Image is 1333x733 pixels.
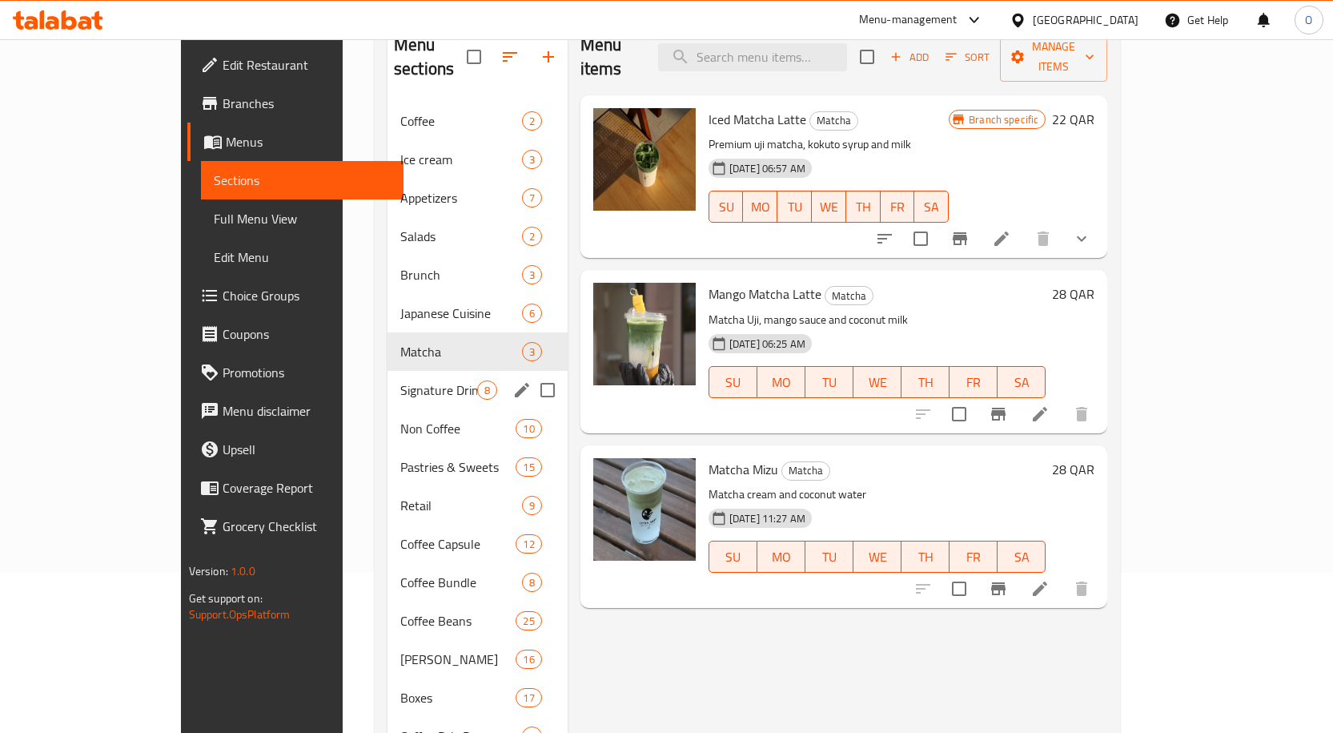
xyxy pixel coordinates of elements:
span: Version: [189,561,228,582]
span: 7 [523,191,541,206]
span: Menu disclaimer [223,401,391,421]
div: items [522,573,542,592]
span: Coffee Beans [400,611,516,630]
button: FR [881,191,915,223]
span: TH [853,195,874,219]
span: 2 [523,229,541,244]
img: Iced Matcha Latte [593,108,696,211]
span: [DATE] 06:25 AM [723,336,812,352]
span: Sort sections [491,38,529,76]
span: Select all sections [457,40,491,74]
div: Sando [400,650,516,669]
div: Ice cream [400,150,522,169]
a: Coverage Report [187,469,404,507]
div: Coffee2 [387,102,568,140]
div: Matcha3 [387,332,568,371]
button: MO [743,191,777,223]
span: SA [1004,371,1039,394]
span: Salads [400,227,522,246]
button: Branch-specific-item [941,219,979,258]
div: Japanese Cuisine6 [387,294,568,332]
span: Grocery Checklist [223,517,391,536]
span: WE [860,546,895,569]
button: TH [901,541,950,573]
button: Branch-specific-item [979,395,1018,433]
button: sort-choices [865,219,904,258]
a: Choice Groups [187,276,404,315]
a: Upsell [187,430,404,469]
span: 10 [516,421,540,437]
span: Coupons [223,324,391,344]
a: Edit menu item [1030,579,1050,598]
img: Mango Matcha Latte [593,283,696,385]
span: Coverage Report [223,478,391,497]
div: Brunch [400,265,522,284]
div: items [522,111,542,131]
a: Promotions [187,353,404,392]
span: Menus [226,132,391,151]
p: Matcha cream and coconut water [709,485,1046,505]
span: Manage items [1013,37,1094,77]
span: Upsell [223,440,391,459]
span: Select to update [942,572,976,606]
span: FR [956,371,991,394]
p: Matcha Uji, mango sauce and coconut milk [709,310,1046,330]
input: search [658,43,847,71]
span: Sort items [935,45,1000,70]
span: Coffee [400,111,522,131]
span: TH [908,546,943,569]
span: 2 [523,114,541,129]
span: Get support on: [189,588,263,609]
span: Edit Restaurant [223,55,391,75]
span: Select section [850,40,884,74]
button: SA [998,366,1046,398]
div: Coffee Capsule12 [387,525,568,563]
div: Brunch3 [387,256,568,294]
span: Matcha [782,461,829,480]
span: Select to update [942,397,976,431]
button: TU [805,366,853,398]
div: items [522,496,542,515]
h2: Menu items [580,33,640,81]
button: WE [812,191,846,223]
div: Coffee Bundle8 [387,563,568,602]
a: Edit menu item [1030,405,1050,424]
span: Edit Menu [214,248,391,267]
button: SU [709,191,744,223]
div: [PERSON_NAME]16 [387,640,568,679]
span: TU [812,371,847,394]
button: show more [1062,219,1101,258]
button: TU [777,191,812,223]
div: Salads2 [387,217,568,256]
button: Branch-specific-item [979,570,1018,608]
a: Edit Menu [201,238,404,276]
div: items [516,611,541,630]
span: Promotions [223,363,391,382]
button: Sort [942,45,994,70]
span: Branches [223,94,391,113]
span: Boxes [400,688,516,707]
span: Select to update [904,222,938,256]
span: Iced Matcha Latte [709,107,806,131]
div: Retail [400,496,522,515]
div: Pastries & Sweets15 [387,448,568,486]
span: Matcha [810,111,857,130]
span: 3 [523,268,541,283]
button: TH [846,191,881,223]
div: items [516,650,541,669]
span: 3 [523,344,541,360]
span: SU [716,371,751,394]
a: Full Menu View [201,199,404,238]
span: SU [716,195,737,219]
span: 8 [478,383,496,398]
div: Retail9 [387,486,568,525]
span: Matcha [825,287,873,305]
span: FR [887,195,909,219]
img: Matcha Mizu [593,458,696,561]
span: Add [888,48,931,66]
div: items [516,688,541,707]
a: Menus [187,123,404,161]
